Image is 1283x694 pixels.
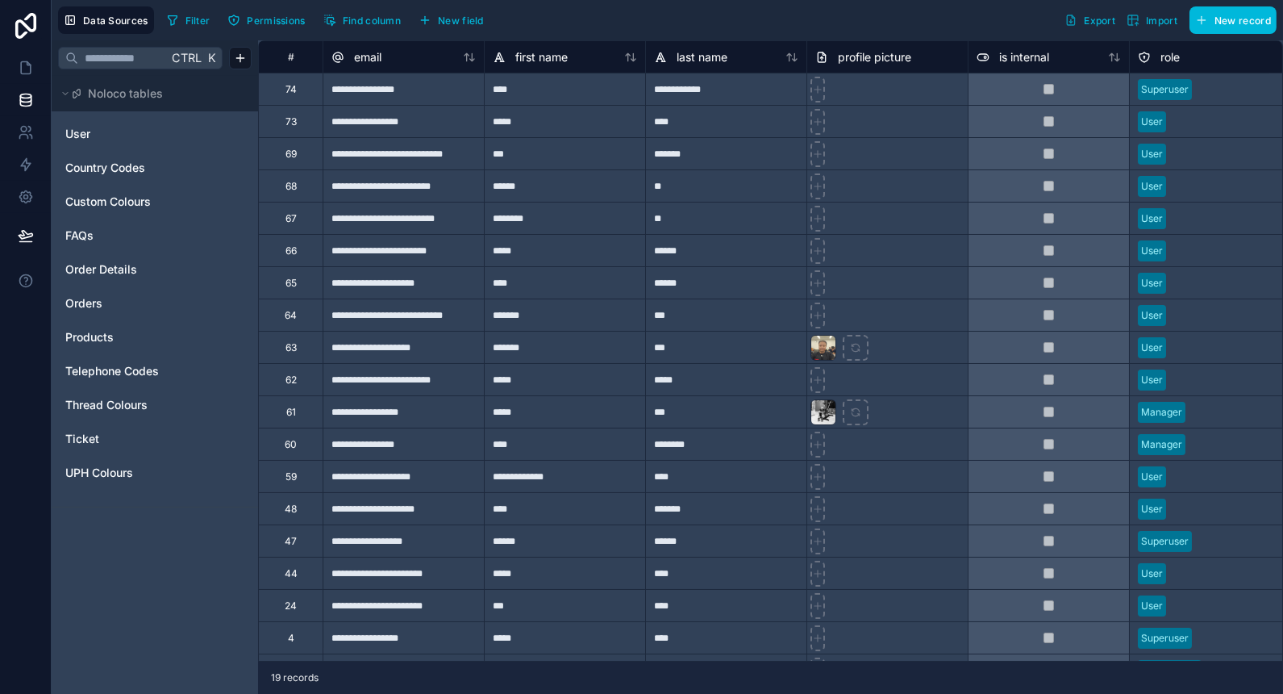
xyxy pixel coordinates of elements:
[65,465,133,481] span: UPH Colours
[1141,244,1163,258] div: User
[1084,15,1115,27] span: Export
[1141,147,1163,161] div: User
[1141,437,1182,452] div: Manager
[65,261,196,278] a: Order Details
[1141,566,1163,581] div: User
[65,329,196,345] a: Products
[1189,6,1277,34] button: New record
[185,15,210,27] span: Filter
[222,8,317,32] a: Permissions
[65,363,196,379] a: Telephone Codes
[65,431,99,447] span: Ticket
[58,426,252,452] div: Ticket
[58,460,252,486] div: UPH Colours
[1141,308,1163,323] div: User
[1141,534,1189,549] div: Superuser
[1160,49,1180,65] span: role
[285,245,297,257] div: 66
[58,6,154,34] button: Data Sources
[58,121,252,147] div: User
[515,49,568,65] span: first name
[65,126,90,142] span: User
[1059,6,1121,34] button: Export
[58,257,252,282] div: Order Details
[65,194,196,210] a: Custom Colours
[88,86,163,102] span: Noloco tables
[58,358,252,384] div: Telephone Codes
[285,309,297,322] div: 64
[1141,599,1163,613] div: User
[222,8,310,32] button: Permissions
[1141,276,1163,291] div: User
[285,503,297,516] div: 48
[285,600,297,612] div: 24
[285,567,298,580] div: 44
[677,49,727,65] span: last name
[1141,405,1182,420] div: Manager
[285,115,297,128] div: 73
[1141,470,1163,484] div: User
[285,277,297,290] div: 65
[58,223,252,249] div: FAQs
[160,8,216,32] button: Filter
[65,261,137,278] span: Order Details
[1141,631,1189,646] div: Superuser
[65,160,196,176] a: Country Codes
[1146,15,1177,27] span: Import
[1121,6,1183,34] button: Import
[288,632,294,645] div: 4
[318,8,406,32] button: Find column
[285,470,297,483] div: 59
[285,438,297,451] div: 60
[65,228,196,244] a: FAQs
[65,126,196,142] a: User
[1141,211,1163,226] div: User
[58,291,252,316] div: Orders
[65,160,145,176] span: Country Codes
[838,49,911,65] span: profile picture
[65,363,159,379] span: Telephone Codes
[285,341,297,354] div: 63
[1141,502,1163,516] div: User
[1141,82,1189,97] div: Superuser
[285,180,297,193] div: 68
[1141,115,1163,129] div: User
[206,52,217,64] span: K
[1141,341,1163,355] div: User
[271,51,310,63] div: #
[58,392,252,418] div: Thread Colours
[1214,15,1271,27] span: New record
[1141,179,1163,194] div: User
[286,406,296,419] div: 61
[354,49,381,65] span: email
[65,295,102,311] span: Orders
[58,189,252,215] div: Custom Colours
[65,397,196,413] a: Thread Colours
[285,212,297,225] div: 67
[58,324,252,350] div: Products
[170,48,203,68] span: Ctrl
[65,329,114,345] span: Products
[65,465,196,481] a: UPH Colours
[65,397,148,413] span: Thread Colours
[65,194,151,210] span: Custom Colours
[285,374,297,387] div: 62
[247,15,305,27] span: Permissions
[285,148,297,161] div: 69
[1141,373,1163,387] div: User
[271,671,319,684] span: 19 records
[285,83,297,96] div: 74
[438,15,484,27] span: New field
[58,82,242,105] button: Noloco tables
[285,535,297,548] div: 47
[58,155,252,181] div: Country Codes
[65,431,196,447] a: Ticket
[1183,6,1277,34] a: New record
[65,228,94,244] span: FAQs
[83,15,148,27] span: Data Sources
[999,49,1049,65] span: is internal
[343,15,401,27] span: Find column
[413,8,489,32] button: New field
[65,295,196,311] a: Orders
